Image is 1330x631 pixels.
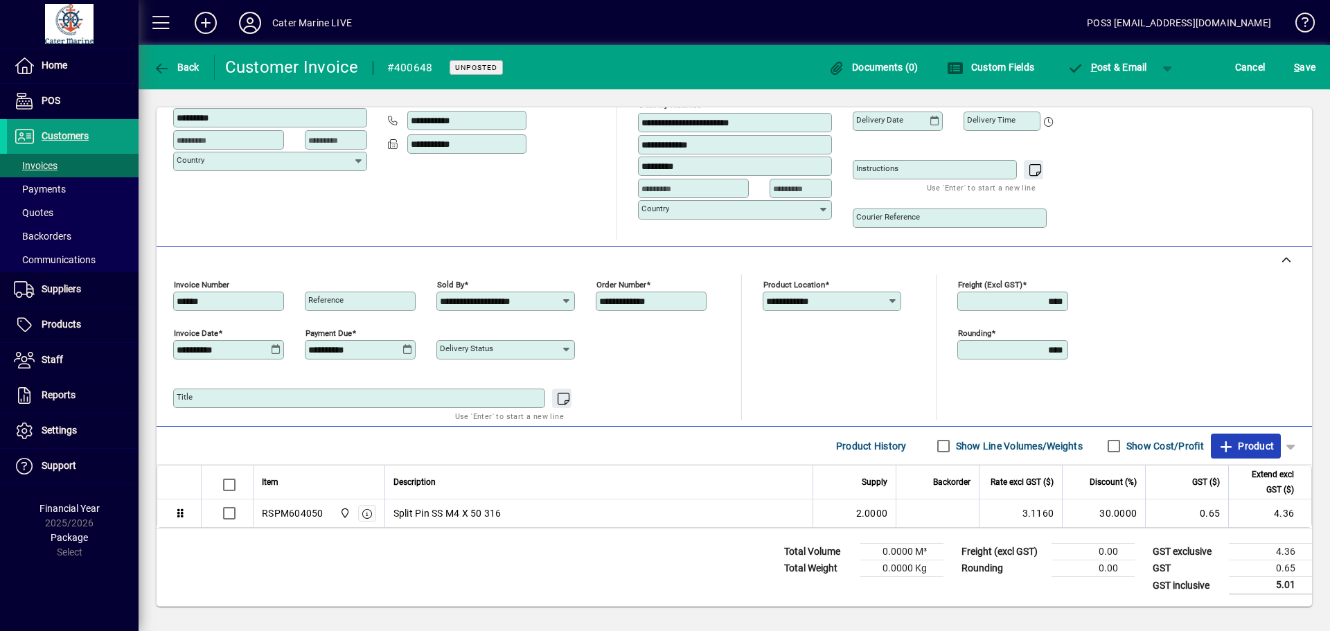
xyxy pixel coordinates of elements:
[7,272,139,307] a: Suppliers
[1090,474,1137,490] span: Discount (%)
[1052,544,1135,560] td: 0.00
[1232,55,1269,80] button: Cancel
[42,319,81,330] span: Products
[174,280,229,290] mat-label: Invoice number
[7,248,139,272] a: Communications
[596,280,646,290] mat-label: Order number
[42,354,63,365] span: Staff
[777,544,860,560] td: Total Volume
[836,435,907,457] span: Product History
[967,115,1016,125] mat-label: Delivery time
[991,474,1054,490] span: Rate excl GST ($)
[1229,544,1312,560] td: 4.36
[177,155,204,165] mat-label: Country
[927,179,1036,195] mat-hint: Use 'Enter' to start a new line
[262,506,323,520] div: RSPM604050
[1229,577,1312,594] td: 5.01
[42,95,60,106] span: POS
[1294,62,1300,73] span: S
[1192,474,1220,490] span: GST ($)
[7,343,139,377] a: Staff
[272,12,352,34] div: Cater Marine LIVE
[958,280,1022,290] mat-label: Freight (excl GST)
[7,449,139,483] a: Support
[39,503,100,514] span: Financial Year
[7,177,139,201] a: Payments
[862,474,887,490] span: Supply
[7,224,139,248] a: Backorders
[777,560,860,577] td: Total Weight
[763,280,825,290] mat-label: Product location
[791,89,813,111] a: View on map
[825,55,922,80] button: Documents (0)
[455,408,564,424] mat-hint: Use 'Enter' to start a new line
[828,62,919,73] span: Documents (0)
[1087,12,1271,34] div: POS3 [EMAIL_ADDRESS][DOMAIN_NAME]
[228,10,272,35] button: Profile
[1218,435,1274,457] span: Product
[7,84,139,118] a: POS
[440,344,493,353] mat-label: Delivery status
[1145,499,1228,527] td: 0.65
[1124,439,1204,453] label: Show Cost/Profit
[437,280,464,290] mat-label: Sold by
[51,532,88,543] span: Package
[14,254,96,265] span: Communications
[14,207,53,218] span: Quotes
[7,154,139,177] a: Invoices
[14,231,71,242] span: Backorders
[393,474,436,490] span: Description
[1067,62,1147,73] span: ost & Email
[1285,3,1313,48] a: Knowledge Base
[42,425,77,436] span: Settings
[1052,560,1135,577] td: 0.00
[174,328,218,338] mat-label: Invoice date
[262,474,278,490] span: Item
[831,434,912,459] button: Product History
[856,163,898,173] mat-label: Instructions
[305,328,352,338] mat-label: Payment due
[1062,499,1145,527] td: 30.0000
[42,460,76,471] span: Support
[856,115,903,125] mat-label: Delivery date
[1146,577,1229,594] td: GST inclusive
[1091,62,1097,73] span: P
[856,212,920,222] mat-label: Courier Reference
[943,55,1038,80] button: Custom Fields
[7,201,139,224] a: Quotes
[933,474,970,490] span: Backorder
[641,204,669,213] mat-label: Country
[955,560,1052,577] td: Rounding
[856,506,888,520] span: 2.0000
[7,48,139,83] a: Home
[42,283,81,294] span: Suppliers
[225,56,359,78] div: Customer Invoice
[958,328,991,338] mat-label: Rounding
[393,506,502,520] span: Split Pin SS M4 X 50 316
[455,63,497,72] span: Unposted
[308,295,344,305] mat-label: Reference
[7,414,139,448] a: Settings
[336,506,352,521] span: Cater Marine
[1235,56,1266,78] span: Cancel
[953,439,1083,453] label: Show Line Volumes/Weights
[1229,560,1312,577] td: 0.65
[14,184,66,195] span: Payments
[860,544,943,560] td: 0.0000 M³
[947,62,1034,73] span: Custom Fields
[42,389,76,400] span: Reports
[150,55,203,80] button: Back
[184,10,228,35] button: Add
[139,55,215,80] app-page-header-button: Back
[42,130,89,141] span: Customers
[7,308,139,342] a: Products
[1060,55,1154,80] button: Post & Email
[387,57,433,79] div: #400648
[988,506,1054,520] div: 3.1160
[1291,55,1319,80] button: Save
[177,392,193,402] mat-label: Title
[42,60,67,71] span: Home
[1228,499,1311,527] td: 4.36
[1294,56,1315,78] span: ave
[1211,434,1281,459] button: Product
